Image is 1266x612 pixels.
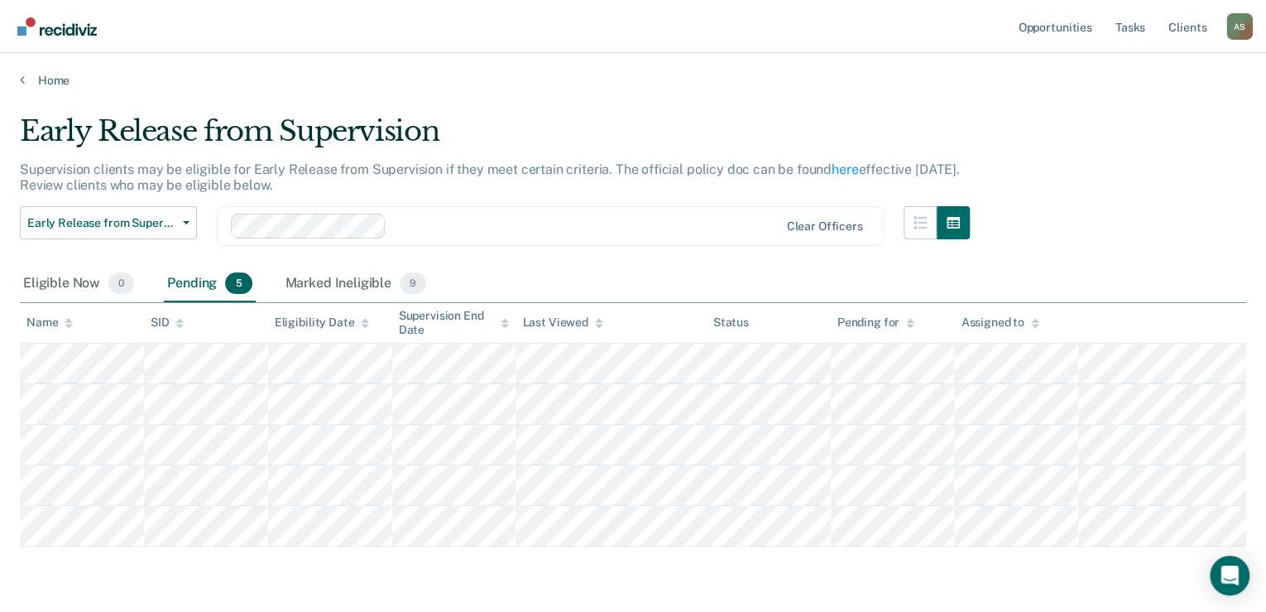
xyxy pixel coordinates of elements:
[786,219,862,234] div: Clear officers
[20,161,960,193] p: Supervision clients may be eligible for Early Release from Supervision if they meet certain crite...
[225,272,252,294] span: 5
[1226,13,1253,40] div: A S
[26,316,73,330] div: Name
[20,73,1246,88] a: Home
[108,272,134,294] span: 0
[400,272,426,294] span: 9
[164,266,255,302] div: Pending5
[275,316,370,330] div: Eligibility Date
[1226,13,1253,40] button: Profile dropdown button
[713,316,749,330] div: Status
[837,316,914,330] div: Pending for
[20,114,970,161] div: Early Release from Supervision
[1210,556,1249,595] div: Open Intercom Messenger
[832,161,858,177] a: here
[399,309,510,337] div: Supervision End Date
[282,266,430,302] div: Marked Ineligible9
[17,17,97,36] img: Recidiviz
[961,316,1038,330] div: Assigned to
[27,216,176,230] span: Early Release from Supervision
[20,266,137,302] div: Eligible Now0
[151,316,185,330] div: SID
[20,206,197,239] button: Early Release from Supervision
[522,316,602,330] div: Last Viewed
